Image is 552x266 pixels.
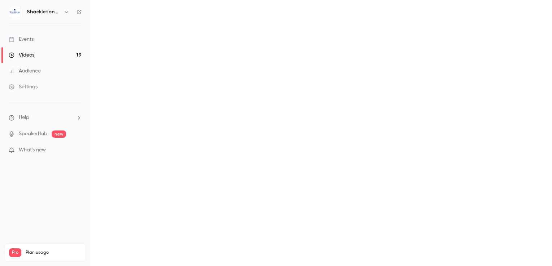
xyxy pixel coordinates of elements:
h6: Shackleton Webinars [27,8,61,15]
span: Pro [9,248,21,257]
span: new [52,130,66,138]
span: Help [19,114,29,121]
span: What's new [19,146,46,154]
img: Shackleton Webinars [9,6,21,18]
div: Settings [9,83,38,90]
div: Audience [9,67,41,75]
iframe: Noticeable Trigger [73,147,82,154]
span: Plan usage [26,250,81,256]
li: help-dropdown-opener [9,114,82,121]
div: Events [9,36,34,43]
div: Videos [9,52,34,59]
a: SpeakerHub [19,130,47,138]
